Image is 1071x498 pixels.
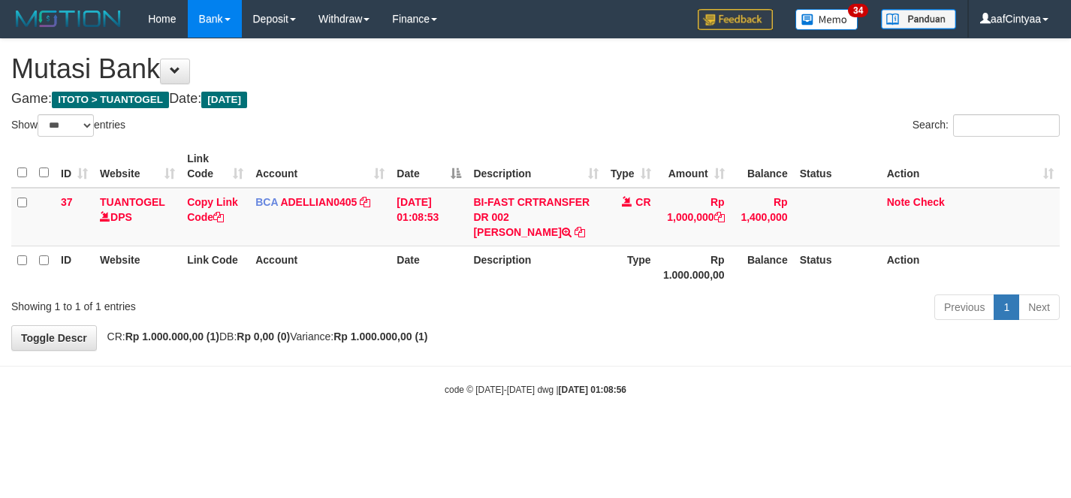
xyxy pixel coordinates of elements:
[391,145,467,188] th: Date: activate to sort column descending
[11,8,125,30] img: MOTION_logo.png
[249,246,391,288] th: Account
[731,145,794,188] th: Balance
[11,114,125,137] label: Show entries
[881,145,1060,188] th: Action: activate to sort column ascending
[249,145,391,188] th: Account: activate to sort column ascending
[848,4,868,17] span: 34
[934,294,994,320] a: Previous
[55,246,94,288] th: ID
[360,196,370,208] a: Copy ADELLIAN0405 to clipboard
[445,385,626,395] small: code © [DATE]-[DATE] dwg |
[467,188,604,246] td: BI-FAST CRTRANSFER DR 002 [PERSON_NAME]
[953,114,1060,137] input: Search:
[657,246,731,288] th: Rp 1.000.000,00
[280,196,357,208] a: ADELLIAN0405
[100,196,165,208] a: TUANTOGEL
[52,92,169,108] span: ITOTO > TUANTOGEL
[559,385,626,395] strong: [DATE] 01:08:56
[795,9,858,30] img: Button%20Memo.svg
[11,293,435,314] div: Showing 1 to 1 of 1 entries
[391,188,467,246] td: [DATE] 01:08:53
[913,114,1060,137] label: Search:
[11,325,97,351] a: Toggle Descr
[994,294,1019,320] a: 1
[38,114,94,137] select: Showentries
[237,330,290,343] strong: Rp 0,00 (0)
[575,226,585,238] a: Copy BI-FAST CRTRANSFER DR 002 ARI APRIYANDI to clipboard
[881,9,956,29] img: panduan.png
[181,246,249,288] th: Link Code
[94,145,181,188] th: Website: activate to sort column ascending
[94,246,181,288] th: Website
[794,246,881,288] th: Status
[201,92,247,108] span: [DATE]
[913,196,945,208] a: Check
[333,330,427,343] strong: Rp 1.000.000,00 (1)
[698,9,773,30] img: Feedback.jpg
[255,196,278,208] span: BCA
[1018,294,1060,320] a: Next
[887,196,910,208] a: Note
[605,145,657,188] th: Type: activate to sort column ascending
[794,145,881,188] th: Status
[187,196,238,223] a: Copy Link Code
[657,188,731,246] td: Rp 1,000,000
[731,188,794,246] td: Rp 1,400,000
[391,246,467,288] th: Date
[714,211,725,223] a: Copy Rp 1,000,000 to clipboard
[605,246,657,288] th: Type
[635,196,650,208] span: CR
[125,330,219,343] strong: Rp 1.000.000,00 (1)
[881,246,1060,288] th: Action
[467,246,604,288] th: Description
[467,145,604,188] th: Description: activate to sort column ascending
[61,196,73,208] span: 37
[731,246,794,288] th: Balance
[11,92,1060,107] h4: Game: Date:
[181,145,249,188] th: Link Code: activate to sort column ascending
[100,330,428,343] span: CR: DB: Variance:
[94,188,181,246] td: DPS
[657,145,731,188] th: Amount: activate to sort column ascending
[11,54,1060,84] h1: Mutasi Bank
[55,145,94,188] th: ID: activate to sort column ascending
